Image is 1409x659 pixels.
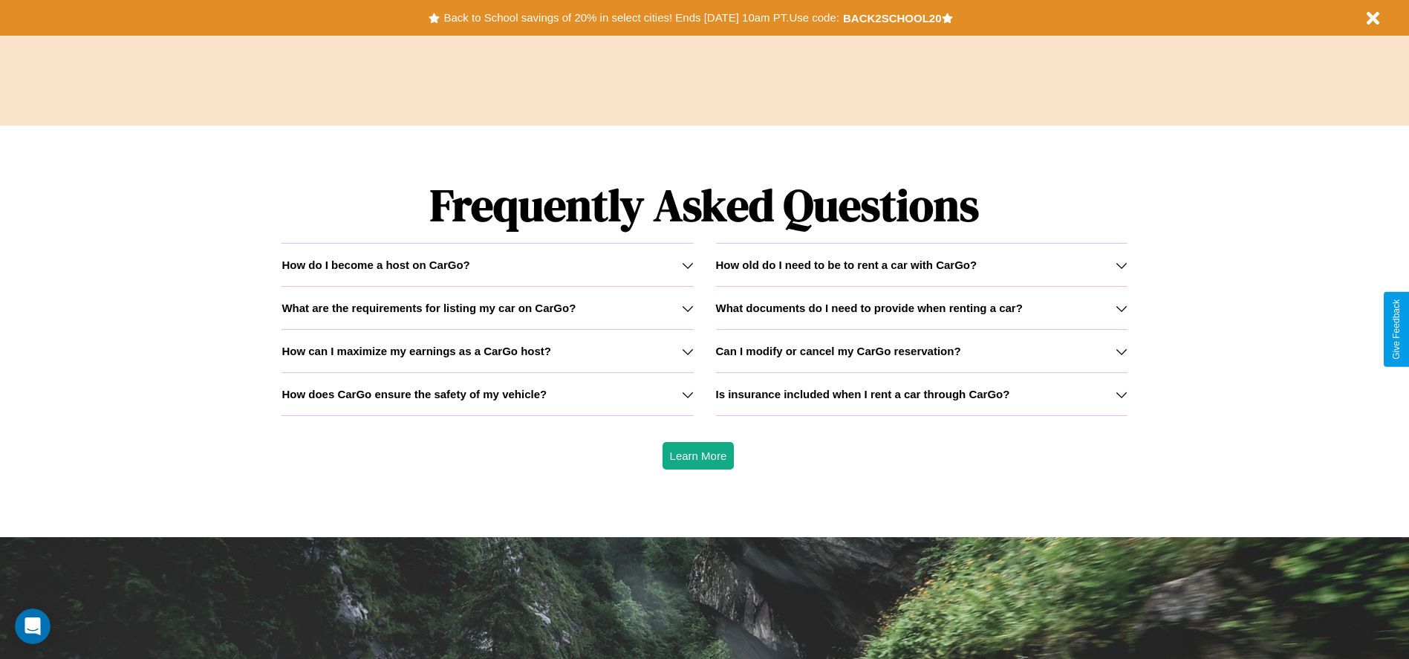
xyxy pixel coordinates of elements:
[716,388,1010,400] h3: Is insurance included when I rent a car through CarGo?
[1391,299,1402,360] div: Give Feedback
[843,12,942,25] b: BACK2SCHOOL20
[15,608,51,644] iframe: Intercom live chat
[716,302,1023,314] h3: What documents do I need to provide when renting a car?
[440,7,842,28] button: Back to School savings of 20% in select cities! Ends [DATE] 10am PT.Use code:
[716,345,961,357] h3: Can I modify or cancel my CarGo reservation?
[282,388,547,400] h3: How does CarGo ensure the safety of my vehicle?
[282,345,551,357] h3: How can I maximize my earnings as a CarGo host?
[282,302,576,314] h3: What are the requirements for listing my car on CarGo?
[663,442,735,470] button: Learn More
[716,259,977,271] h3: How old do I need to be to rent a car with CarGo?
[282,167,1127,243] h1: Frequently Asked Questions
[282,259,469,271] h3: How do I become a host on CarGo?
